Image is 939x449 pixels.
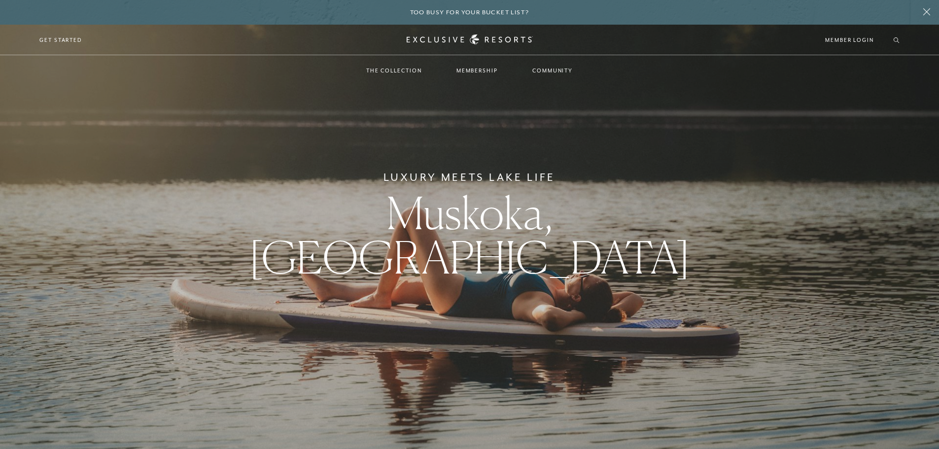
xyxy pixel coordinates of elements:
a: Community [522,56,583,85]
iframe: Qualified Messenger [674,212,939,449]
h6: Too busy for your bucket list? [410,8,529,17]
h6: Luxury Meets Lake Life [383,170,556,185]
a: The Collection [356,56,432,85]
a: Member Login [825,35,874,44]
a: Get Started [39,35,82,44]
a: Membership [447,56,508,85]
span: Muskoka, [GEOGRAPHIC_DATA] [249,186,690,284]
